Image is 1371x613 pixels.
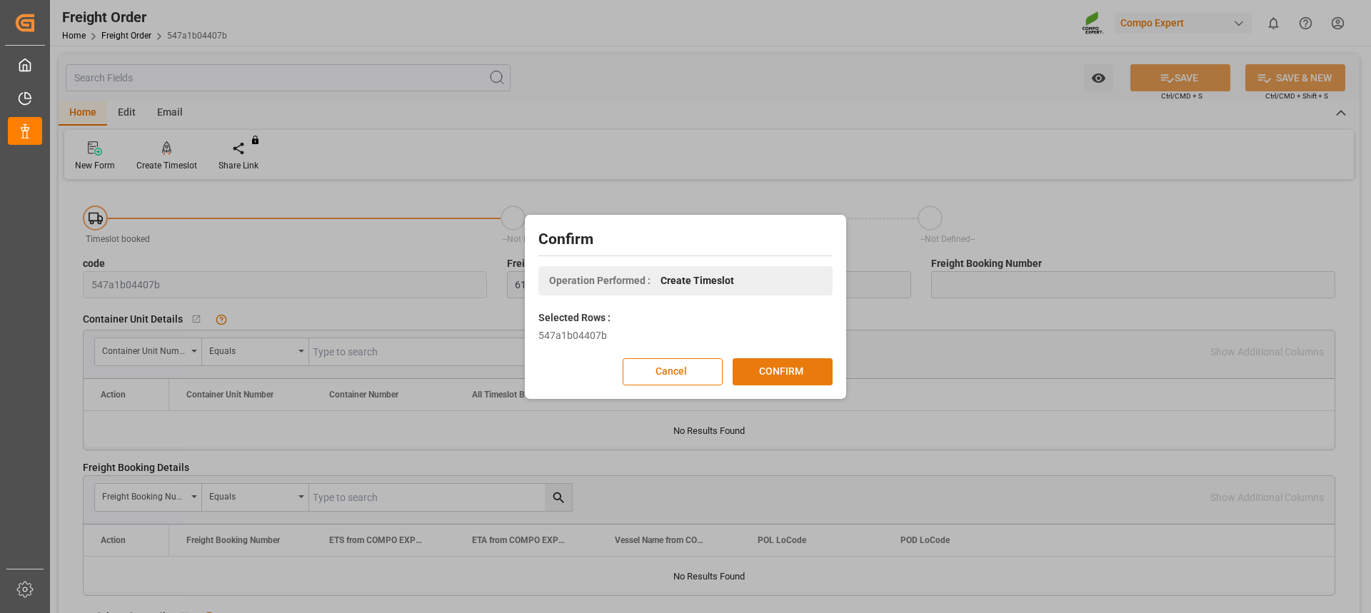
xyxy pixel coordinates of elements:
button: CONFIRM [733,358,833,385]
label: Selected Rows : [538,310,611,325]
div: 547a1b04407b [538,328,833,343]
span: Create Timeslot [661,273,734,288]
span: Operation Performed : [549,273,651,288]
h2: Confirm [538,228,833,251]
button: Cancel [623,358,723,385]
